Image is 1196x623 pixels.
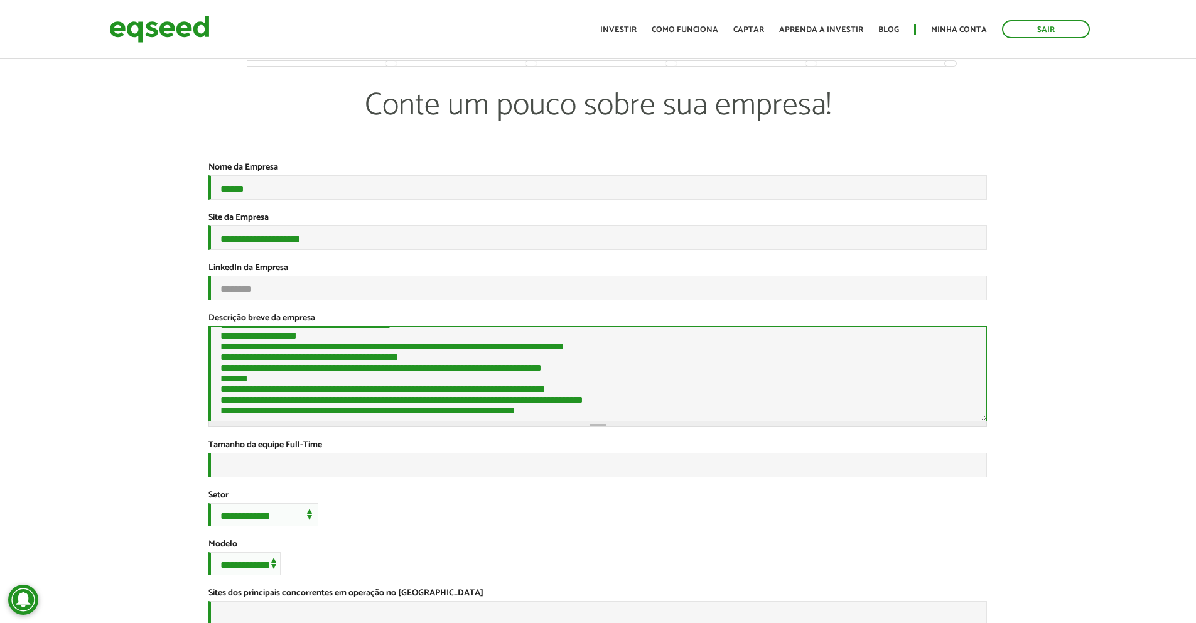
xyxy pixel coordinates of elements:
a: Minha conta [931,26,987,34]
label: Modelo [208,540,237,549]
a: Captar [733,26,764,34]
label: Tamanho da equipe Full-Time [208,441,322,450]
label: Nome da Empresa [208,163,278,172]
label: Sites dos principais concorrentes em operação no [GEOGRAPHIC_DATA] [208,589,483,598]
a: Como funciona [652,26,718,34]
label: LinkedIn da Empresa [208,264,288,273]
p: Conte um pouco sobre sua empresa! [247,87,948,162]
img: EqSeed [109,13,210,46]
a: Blog [878,26,899,34]
label: Site da Empresa [208,214,269,222]
a: Sair [1002,20,1090,38]
a: Investir [600,26,637,34]
label: Setor [208,491,229,500]
label: Descrição breve da empresa [208,314,315,323]
a: Aprenda a investir [779,26,863,34]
